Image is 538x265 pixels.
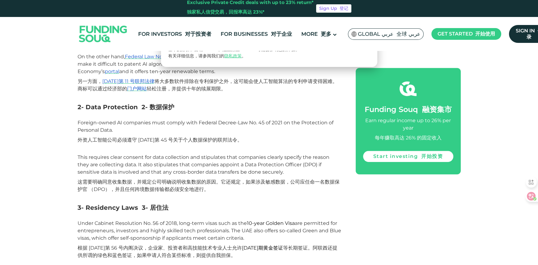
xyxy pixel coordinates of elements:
font: 全球 عربي [396,31,420,37]
font: 更多 [321,31,331,37]
span: Foreign-owned AI companies must comply with Federal Decree-Law No. 45 of 2021 on the Protection o... [78,120,342,192]
img: Logo [73,19,133,50]
a: For Investors 对于投资者 [137,29,213,39]
font: 外资人工智能公司必须遵守 [DATE]第 45 号关于个人数据保护的联邦法令。 [78,137,242,143]
span: Get started [438,31,495,37]
font: 本网站使用 cookie 来增强您的体验。单击“接受”，即表示您同意使用基本的分析和营销 cookie。 [168,40,300,59]
font: 每年赚取高达 26% 的固定收入 [375,135,442,141]
font: 3- 居住法 [142,204,168,211]
span: 阻止某些 cookie 可能会影响您的体验。 [222,47,300,52]
font: 开始使用 [475,31,495,37]
font: 根据 [DATE]第 56 号内阁决议，企业家、投资者和高技能技术专业人士允许 等长期签证。阿联酋还提供所谓的绿色和蓝色签证，如果申请人符合某些标准，则提供自我担保。 [78,245,337,258]
font: 对于投资者 [185,31,211,37]
font: 对于企业 [271,31,292,37]
a: Federal Law No. 11 of 2021 [125,54,186,60]
font: 这需要明确同意收集数据，并规定公司明确说明收集数据的原因。它还规定，如果涉及敏感数据，公司应任命一名数据保护官 （DPO），并且任何跨境数据传输都必须安全地进行。 [78,179,340,192]
span: [DATE]期黄金签证 [242,245,283,251]
a: Start investing 开始投资 [363,151,453,162]
span: Foreign owned companies working in AI are afforded IP protection under the law, but there are lim... [78,4,342,92]
span: Under Cabinet Resolution No. 56 of 2018, long-term visas such as the are permitted for entreprene... [78,220,342,258]
span: Global عربي [358,31,420,38]
span: 有关详细信息，请参阅我们的 。 [168,53,246,59]
img: SA Flag [351,31,357,37]
span: 10-year Golden Visa [247,220,295,226]
font: 登记 [340,6,348,11]
img: fsicon [400,80,417,97]
font: 开始投资 [421,153,443,159]
font: 独家私人信贷交易，回报率高达 23%* [187,9,265,15]
div: Earn regular income up to 26% per year [363,117,453,144]
span: More [301,31,331,37]
font: 融资集市 [422,105,452,114]
a: 隐私政策 [224,53,242,59]
a: [DATE]第 11 号联邦法律 [102,78,155,84]
a: 门户网站 [127,86,147,92]
span: 3- Residency Laws [78,204,168,211]
span: 2- Data Protection [78,103,174,111]
a: For Businesses 对于企业 [219,29,294,39]
a: portal [105,68,119,74]
font: 另一方面， 将大多数软件排除在专利保护之外，这可能会使人工智能算法的专利申请变得困难。商标可以通过经济部的 轻松注册，并提供十年的续展期限。 [78,78,337,92]
font: 2- 数据保护 [142,103,174,111]
span: Funding Souq [365,105,452,114]
a: Sign Up 登记 [316,4,351,13]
